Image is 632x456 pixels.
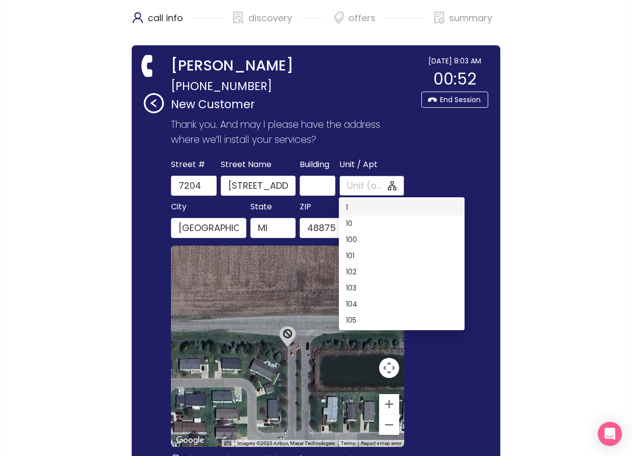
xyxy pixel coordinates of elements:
[250,218,296,238] input: MI
[421,66,488,92] div: 00:52
[433,10,492,35] div: summary
[173,434,207,447] img: Google
[339,312,465,328] div: 105
[171,176,216,196] input: 7204
[300,218,345,238] input: 48875
[171,158,205,172] span: Street #
[339,199,465,215] div: 1
[171,117,408,147] p: Thank you. And may I please have the address where we’ll install your services?
[221,176,296,196] input: E Grand River Ave
[421,55,488,66] div: [DATE] 8:03 AM
[361,440,401,446] a: Report a map error
[433,12,445,24] span: file-done
[132,10,224,35] div: call info
[346,282,458,293] div: 103
[598,422,622,446] div: Open Intercom Messenger
[237,440,335,446] span: Imagery ©2025 Airbus, Maxar Technologies
[332,10,425,35] div: offers
[339,248,465,264] div: 101
[224,440,231,447] button: Keyboard shortcuts
[221,158,272,172] span: Street Name
[348,10,376,26] p: offers
[346,266,458,277] div: 102
[346,298,458,310] div: 104
[339,232,465,248] div: 100
[379,358,399,378] button: Map camera controls
[449,10,492,26] p: summary
[339,215,465,232] div: 10
[388,181,397,190] span: apartment
[379,394,399,414] button: Zoom in
[346,202,458,213] div: 1
[148,10,183,26] p: call info
[421,92,488,108] button: End Session
[339,280,465,296] div: 103
[171,96,416,113] p: New Customer
[250,200,272,214] span: State
[171,77,272,96] span: [PHONE_NUMBER]
[339,264,465,280] div: 102
[300,158,329,172] span: Building
[347,179,386,193] input: Unit (optional)
[379,415,399,435] button: Zoom out
[171,200,187,214] span: City
[346,218,458,229] div: 10
[171,218,246,238] input: Portland
[333,12,345,24] span: tags
[341,440,355,446] a: Terms
[300,200,311,214] span: ZIP
[346,315,458,326] div: 105
[339,158,378,172] span: Unit / Apt
[173,434,207,447] a: Open this area in Google Maps (opens a new window)
[248,10,292,26] p: discovery
[232,12,244,24] span: solution
[132,12,144,24] span: user
[171,55,294,77] strong: [PERSON_NAME]
[232,10,325,35] div: discovery
[346,234,458,245] div: 100
[339,296,465,312] div: 104
[346,250,458,261] div: 101
[138,55,159,77] span: phone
